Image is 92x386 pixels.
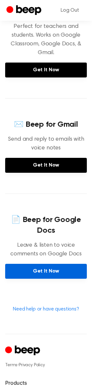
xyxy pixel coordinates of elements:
h4: 📄 Beep for Google Docs [5,215,87,236]
p: Perfect for teachers and students. Works on Google Classroom, Google Docs, & Gmail. [5,22,87,57]
a: Cruip [5,345,42,357]
a: Privacy Policy [19,363,45,368]
a: Get It Now [5,158,87,173]
div: · [5,362,87,368]
a: Get It Now [5,264,87,279]
a: Terms [5,363,17,368]
p: Leave & listen to voice comments on Google Docs [5,241,87,259]
a: Need help or have questions? [13,307,79,312]
a: Get It Now [5,63,87,77]
a: Log Out [54,3,86,18]
p: Send and reply to emails with voice notes [5,135,87,153]
a: Beep [6,4,43,17]
h4: ✉️ Beep for Gmail [5,119,87,130]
